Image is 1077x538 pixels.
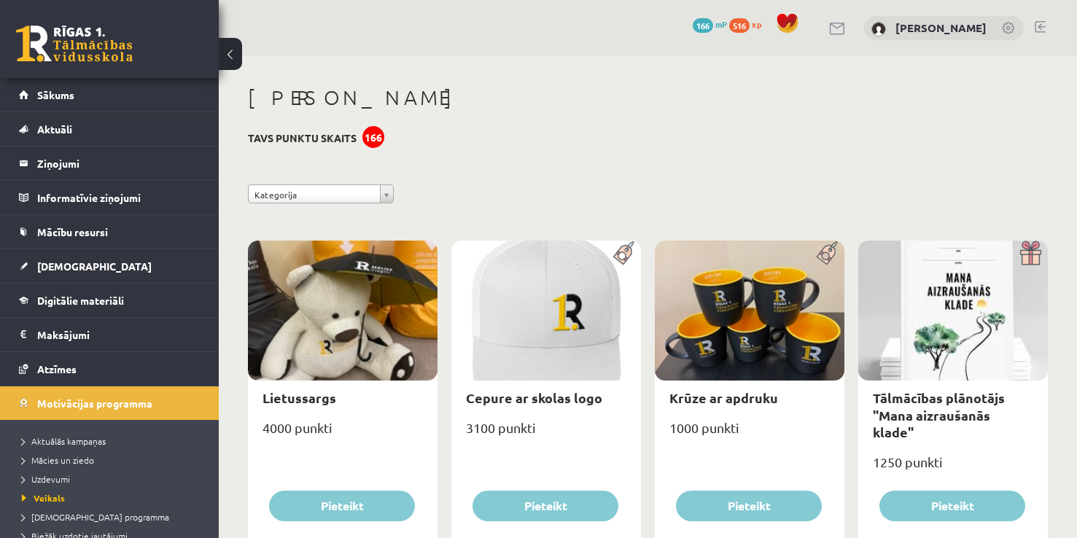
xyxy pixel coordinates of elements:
span: Aktuāli [37,122,72,136]
img: Populāra prece [812,241,844,265]
a: 516 xp [729,18,769,30]
div: 1000 punkti [655,416,844,452]
div: 1250 punkti [858,450,1048,486]
span: xp [752,18,761,30]
span: 166 [693,18,713,33]
span: Mācību resursi [37,225,108,238]
span: [DEMOGRAPHIC_DATA] programma [22,511,169,523]
a: [DEMOGRAPHIC_DATA] [19,249,201,283]
a: Sākums [19,78,201,112]
legend: Maksājumi [37,318,201,351]
span: mP [715,18,727,30]
a: Aktuāli [19,112,201,146]
span: [DEMOGRAPHIC_DATA] [37,260,152,273]
span: Motivācijas programma [37,397,152,410]
a: 166 mP [693,18,727,30]
div: 3100 punkti [451,416,641,452]
a: Lietussargs [263,389,336,406]
a: Informatīvie ziņojumi [19,181,201,214]
button: Pieteikt [473,491,618,521]
h1: [PERSON_NAME] [248,85,1048,110]
a: Maksājumi [19,318,201,351]
a: Digitālie materiāli [19,284,201,317]
a: [PERSON_NAME] [895,20,987,35]
span: Atzīmes [37,362,77,375]
span: Veikals [22,492,65,504]
a: Mācies un ziedo [22,453,204,467]
a: Kategorija [248,184,394,203]
img: Populāra prece [608,241,641,265]
div: 166 [362,126,384,148]
h3: Tavs punktu skaits [248,132,357,144]
span: Uzdevumi [22,473,70,485]
a: Veikals [22,491,204,504]
a: Mācību resursi [19,215,201,249]
span: Digitālie materiāli [37,294,124,307]
div: 4000 punkti [248,416,438,452]
span: Aktuālās kampaņas [22,435,106,447]
a: Uzdevumi [22,472,204,486]
a: Tālmācības plānotājs "Mana aizraušanās klade" [873,389,1005,440]
a: Cepure ar skolas logo [466,389,602,406]
a: Motivācijas programma [19,386,201,420]
a: Rīgas 1. Tālmācības vidusskola [16,26,133,62]
a: Aktuālās kampaņas [22,434,204,448]
a: [DEMOGRAPHIC_DATA] programma [22,510,204,523]
img: Darja Vasiļevska [871,22,886,36]
span: Mācies un ziedo [22,454,94,466]
span: 516 [729,18,750,33]
button: Pieteikt [676,491,822,521]
a: Atzīmes [19,352,201,386]
img: Dāvana ar pārsteigumu [1015,241,1048,265]
a: Krūze ar apdruku [669,389,778,406]
button: Pieteikt [879,491,1025,521]
button: Pieteikt [269,491,415,521]
span: Sākums [37,88,74,101]
span: Kategorija [254,185,374,204]
legend: Ziņojumi [37,147,201,180]
legend: Informatīvie ziņojumi [37,181,201,214]
a: Ziņojumi [19,147,201,180]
